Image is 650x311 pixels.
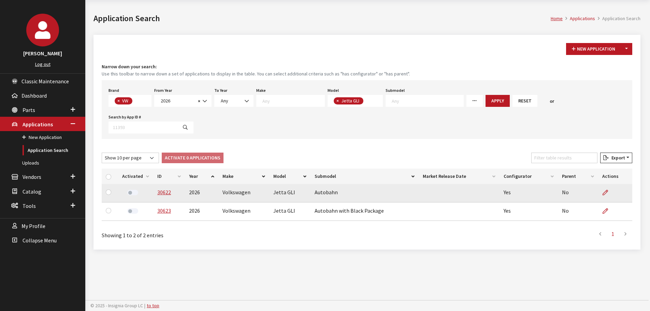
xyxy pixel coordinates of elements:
[262,98,324,104] textarea: Search
[269,169,310,184] th: Model: activate to sort column ascending
[310,202,419,221] td: Autobahn with Black Package
[607,227,619,241] a: 1
[334,97,363,104] li: Jetta GLI
[121,98,130,104] span: VW
[102,63,632,70] h4: Narrow down your search:
[558,202,598,221] td: No
[336,98,339,104] span: ×
[26,14,59,46] img: Cheyenne Dorton
[218,184,269,202] td: Volkswagen
[365,98,369,104] textarea: Search
[23,202,36,209] span: Tools
[219,97,249,104] span: Any
[7,49,78,57] h3: [PERSON_NAME]
[310,169,419,184] th: Submodel: activate to sort column ascending
[609,155,625,161] span: Export
[21,92,47,99] span: Dashboard
[563,15,595,22] li: Applications
[600,153,632,163] button: Export
[109,114,141,120] label: Search by App ID #
[90,302,143,309] span: © 2025 - Insignia Group LC
[566,43,621,55] button: New Application
[310,184,419,202] td: Autobahn
[23,237,57,244] span: Collapse Menu
[185,202,218,221] td: 2026
[198,98,200,104] span: ×
[35,61,50,67] a: Log out
[154,95,212,107] span: 2026
[500,202,558,221] td: Yes
[147,302,159,309] a: to top
[551,15,563,22] a: Home
[386,87,405,94] label: Submodel
[153,169,185,184] th: ID: activate to sort column ascending
[23,174,41,181] span: Vendors
[512,95,537,107] button: Reset
[602,202,614,220] a: Edit Application
[157,189,171,196] a: 30622
[23,121,53,128] span: Applications
[23,188,41,195] span: Catalog
[602,184,614,201] a: Edit Application
[218,169,269,184] th: Make: activate to sort column ascending
[214,87,227,94] label: To Year
[127,208,138,214] label: Activate Application
[500,169,558,184] th: Configurator: activate to sort column ascending
[419,169,500,184] th: Market Release Date: activate to sort column ascending
[21,78,69,85] span: Classic Maintenance
[598,169,632,184] th: Actions
[531,153,597,163] input: Filter table results
[159,97,196,104] span: 2026
[117,98,120,104] span: ×
[500,184,558,202] td: Yes
[595,15,640,22] li: Application Search
[93,12,551,25] h1: Application Search
[558,169,598,184] th: Parent: activate to sort column ascending
[550,98,554,105] span: or
[328,87,339,94] label: Model
[23,107,35,113] span: Parts
[109,87,119,94] label: Brand
[102,226,318,239] div: Showing 1 to 2 of 2 entries
[157,207,171,214] a: 30623
[21,223,45,229] span: My Profile
[214,95,254,107] span: Any
[218,202,269,221] td: Volkswagen
[269,202,310,221] td: Jetta GLI
[558,184,598,202] td: No
[256,87,266,94] label: Make
[118,169,153,184] th: Activated: activate to sort column ascending
[341,98,361,104] span: Jetta GLI
[486,95,510,107] button: Apply
[334,97,341,104] button: Remove item
[115,97,121,104] button: Remove item
[196,97,200,105] button: Remove all items
[102,70,632,77] small: Use this toolbar to narrow down a set of applications to display in the table. You can select add...
[392,98,463,104] textarea: Search
[221,98,228,104] span: Any
[109,122,177,133] input: 11393
[185,184,218,202] td: 2026
[127,190,138,195] label: Activate Application
[269,184,310,202] td: Jetta GLI
[144,302,145,309] span: |
[154,87,172,94] label: From Year
[185,169,218,184] th: Year: activate to sort column ascending
[134,98,138,104] textarea: Search
[115,97,132,104] li: VW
